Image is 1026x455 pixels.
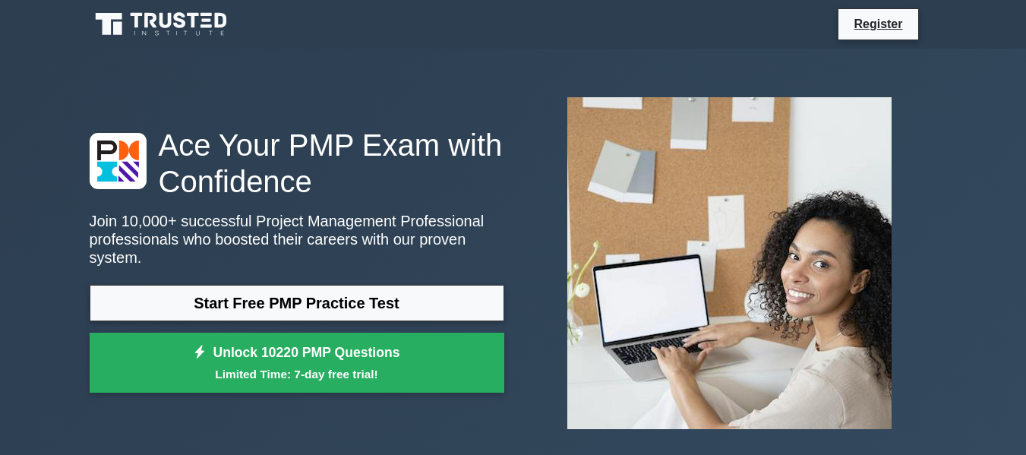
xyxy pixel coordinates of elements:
[90,212,504,267] p: Join 10,000+ successful Project Management Professional professionals who boosted their careers w...
[844,14,911,33] a: Register
[109,365,485,383] small: Limited Time: 7-day free trial!
[90,285,504,321] a: Start Free PMP Practice Test
[90,127,504,200] h1: Ace Your PMP Exam with Confidence
[90,333,504,393] a: Unlock 10220 PMP QuestionsLimited Time: 7-day free trial!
